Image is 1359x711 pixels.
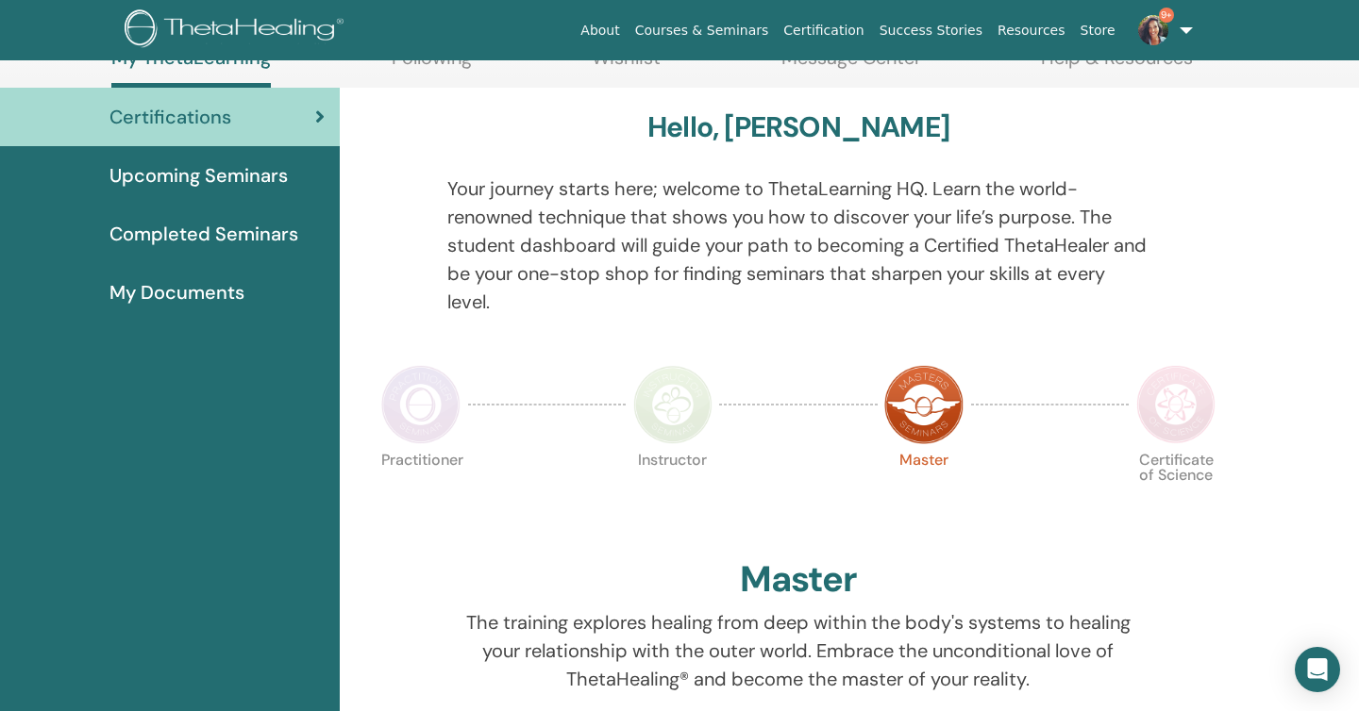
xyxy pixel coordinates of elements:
[592,46,661,83] a: Wishlist
[1041,46,1193,83] a: Help & Resources
[633,365,713,444] img: Instructor
[109,278,244,306] span: My Documents
[1136,365,1216,444] img: Certificate of Science
[1295,647,1340,692] div: Open Intercom Messenger
[109,220,298,248] span: Completed Seminars
[776,13,871,48] a: Certification
[111,46,271,88] a: My ThetaLearning
[633,453,713,532] p: Instructor
[447,174,1150,316] p: Your journey starts here; welcome to ThetaLearning HQ. Learn the world-renowned technique that sh...
[781,46,921,83] a: Message Center
[573,13,627,48] a: About
[740,558,857,602] h2: Master
[381,365,461,444] img: Practitioner
[884,453,964,532] p: Master
[1136,453,1216,532] p: Certificate of Science
[884,365,964,444] img: Master
[125,9,350,52] img: logo.png
[647,110,949,144] h3: Hello, [PERSON_NAME]
[1159,8,1174,23] span: 9+
[990,13,1073,48] a: Resources
[872,13,990,48] a: Success Stories
[392,46,472,83] a: Following
[381,453,461,532] p: Practitioner
[1073,13,1123,48] a: Store
[628,13,777,48] a: Courses & Seminars
[109,103,231,131] span: Certifications
[447,608,1150,693] p: The training explores healing from deep within the body's systems to healing your relationship wi...
[109,161,288,190] span: Upcoming Seminars
[1138,15,1168,45] img: default.jpg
